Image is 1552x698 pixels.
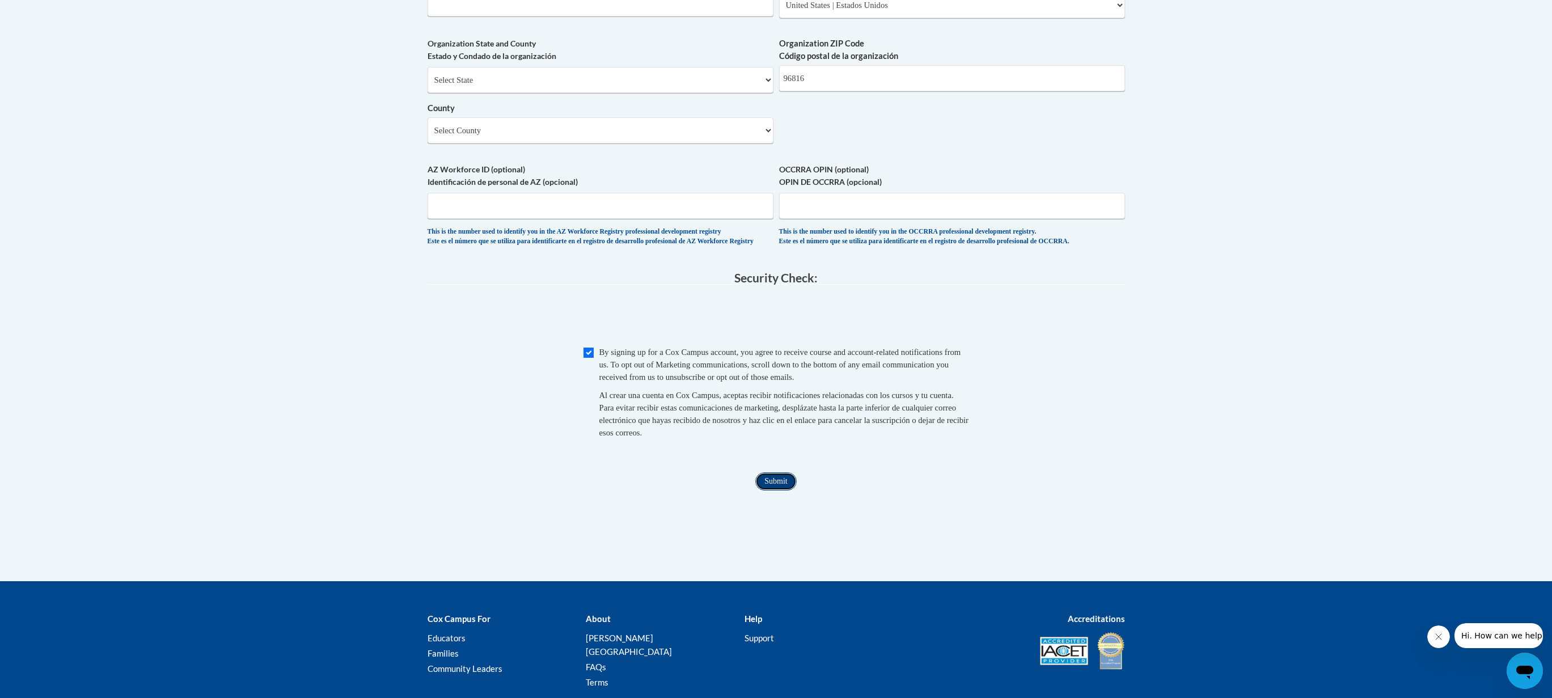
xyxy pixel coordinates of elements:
[779,227,1125,246] div: This is the number used to identify you in the OCCRRA professional development registry. Este es ...
[1097,631,1125,671] img: IDA® Accredited
[586,614,611,624] b: About
[779,65,1125,91] input: Metadata input
[7,8,92,17] span: Hi. How can we help?
[779,37,1125,62] label: Organization ZIP Code Código postal de la organización
[599,391,969,437] span: Al crear una cuenta en Cox Campus, aceptas recibir notificaciones relacionadas con los cursos y t...
[1507,653,1543,689] iframe: Button to launch messaging window
[1454,623,1543,648] iframe: Message from company
[745,614,762,624] b: Help
[428,614,490,624] b: Cox Campus For
[690,296,862,340] iframe: reCAPTCHA
[779,163,1125,188] label: OCCRRA OPIN (optional) OPIN DE OCCRRA (opcional)
[599,348,961,382] span: By signing up for a Cox Campus account, you agree to receive course and account-related notificat...
[428,633,466,643] a: Educators
[745,633,774,643] a: Support
[428,102,773,115] label: County
[428,663,502,674] a: Community Leaders
[428,163,773,188] label: AZ Workforce ID (optional) Identificación de personal de AZ (opcional)
[428,227,773,246] div: This is the number used to identify you in the AZ Workforce Registry professional development reg...
[1068,614,1125,624] b: Accreditations
[428,37,773,62] label: Organization State and County Estado y Condado de la organización
[1427,625,1450,648] iframe: Close message
[586,662,606,672] a: FAQs
[755,472,796,490] input: Submit
[586,677,608,687] a: Terms
[1040,637,1088,665] img: Accredited IACET® Provider
[734,270,818,285] span: Security Check:
[586,633,672,657] a: [PERSON_NAME][GEOGRAPHIC_DATA]
[428,648,459,658] a: Families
